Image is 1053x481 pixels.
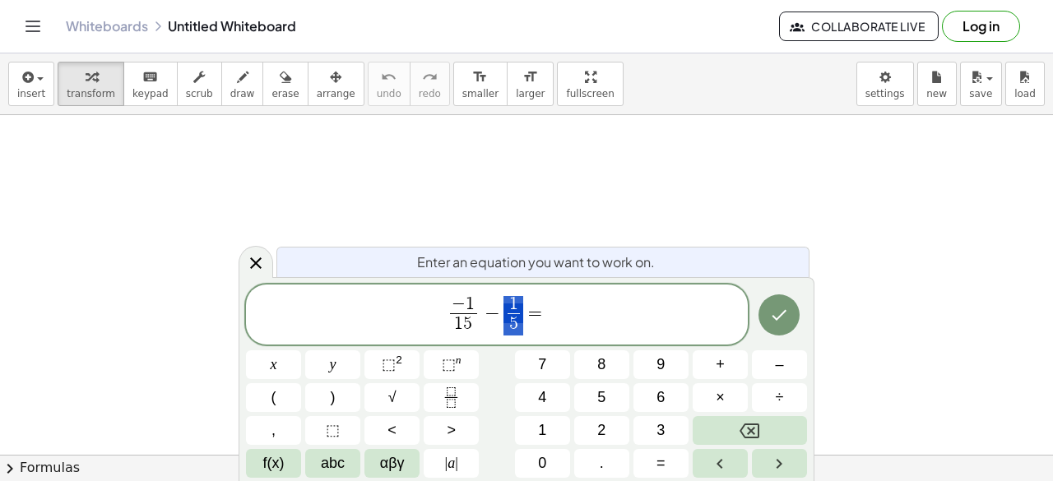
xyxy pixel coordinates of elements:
[263,452,285,474] span: f(x)
[424,449,479,478] button: Absolute value
[442,356,456,372] span: ⬚
[574,350,629,379] button: 8
[424,416,479,445] button: Greater than
[538,419,546,442] span: 1
[424,350,479,379] button: Superscript
[330,354,336,376] span: y
[271,354,277,376] span: x
[716,386,725,409] span: ×
[509,295,518,313] span: 1
[317,88,355,99] span: arrange
[597,386,605,409] span: 5
[246,350,301,379] button: x
[856,62,914,106] button: settings
[321,452,345,474] span: abc
[633,350,689,379] button: 9
[693,350,748,379] button: Plus
[463,315,472,333] span: 5
[509,315,518,333] span: 5
[364,350,420,379] button: Squared
[246,383,301,412] button: (
[693,383,748,412] button: Times
[574,449,629,478] button: .
[507,62,554,106] button: format_sizelarger
[656,452,666,474] span: =
[271,88,299,99] span: erase
[456,354,462,366] sup: n
[246,449,301,478] button: Functions
[305,449,360,478] button: Alphabet
[271,386,276,409] span: (
[752,449,807,478] button: Right arrow
[396,354,402,366] sup: 2
[633,383,689,412] button: 6
[793,19,925,34] span: Collaborate Live
[775,354,783,376] span: –
[20,13,46,39] button: Toggle navigation
[538,354,546,376] span: 7
[656,386,665,409] span: 6
[656,419,665,442] span: 3
[410,62,450,106] button: redoredo
[779,12,939,41] button: Collaborate Live
[969,88,992,99] span: save
[597,354,605,376] span: 8
[566,88,614,99] span: fullscreen
[364,416,420,445] button: Less than
[942,11,1020,42] button: Log in
[364,383,420,412] button: Square root
[926,88,947,99] span: new
[445,452,458,474] span: a
[8,62,54,106] button: insert
[1014,88,1036,99] span: load
[66,18,148,35] a: Whiteboards
[693,449,748,478] button: Left arrow
[452,295,466,313] span: −
[377,88,401,99] span: undo
[305,416,360,445] button: Placeholder
[380,452,405,474] span: αβγ
[422,67,438,87] i: redo
[453,62,508,106] button: format_sizesmaller
[326,419,340,442] span: ⬚
[515,449,570,478] button: 0
[388,386,397,409] span: √
[522,67,538,87] i: format_size
[466,295,475,313] span: 1
[419,88,441,99] span: redo
[445,455,448,471] span: |
[454,315,463,333] span: 1
[515,350,570,379] button: 7
[523,303,547,323] span: =
[305,383,360,412] button: )
[597,419,605,442] span: 2
[574,383,629,412] button: 5
[271,419,276,442] span: ,
[633,416,689,445] button: 3
[417,252,655,272] span: Enter an equation you want to work on.
[758,294,800,335] button: Done
[17,88,45,99] span: insert
[865,88,905,99] span: settings
[308,62,364,106] button: arrange
[574,416,629,445] button: 2
[716,354,725,376] span: +
[230,88,255,99] span: draw
[424,383,479,412] button: Fraction
[123,62,178,106] button: keyboardkeypad
[752,383,807,412] button: Divide
[368,62,411,106] button: undoundo
[262,62,308,106] button: erase
[515,416,570,445] button: 1
[776,386,784,409] span: ÷
[132,88,169,99] span: keypad
[364,449,420,478] button: Greek alphabet
[142,67,158,87] i: keyboard
[516,88,545,99] span: larger
[455,455,458,471] span: |
[177,62,222,106] button: scrub
[538,386,546,409] span: 4
[305,350,360,379] button: y
[557,62,623,106] button: fullscreen
[472,67,488,87] i: format_size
